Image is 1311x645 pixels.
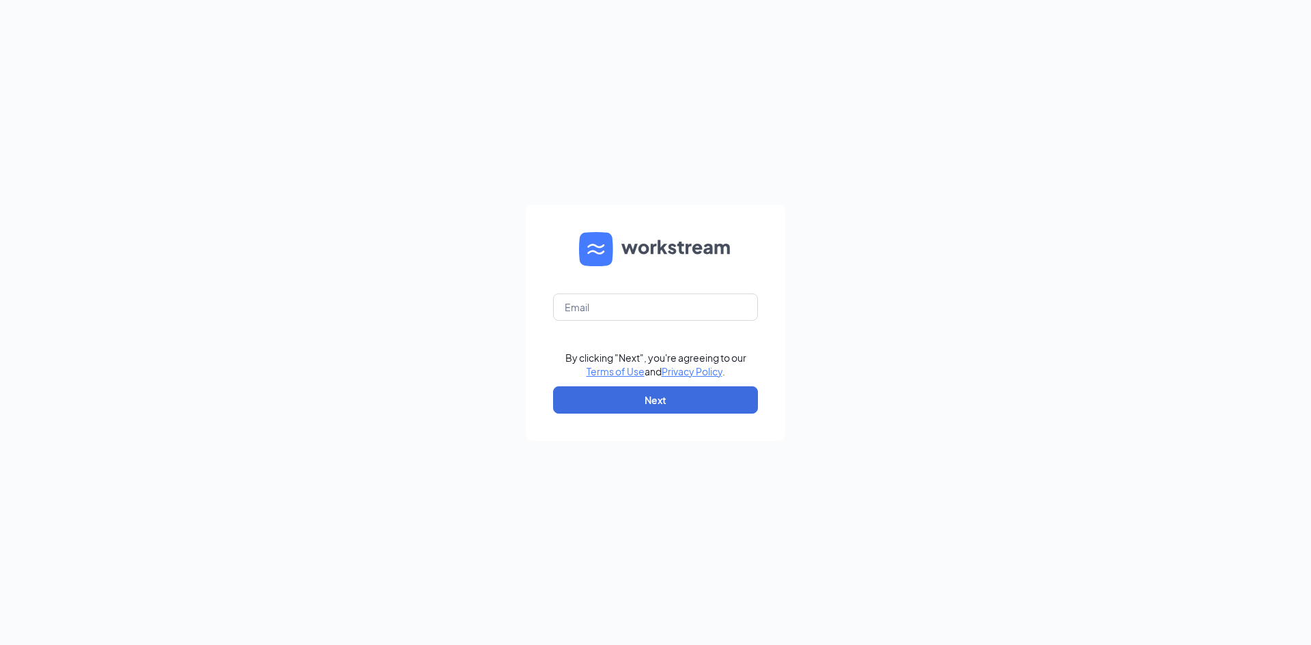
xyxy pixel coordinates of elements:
a: Privacy Policy [662,365,722,377]
input: Email [553,293,758,321]
img: WS logo and Workstream text [579,232,732,266]
div: By clicking "Next", you're agreeing to our and . [565,351,746,378]
button: Next [553,386,758,414]
a: Terms of Use [587,365,645,377]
